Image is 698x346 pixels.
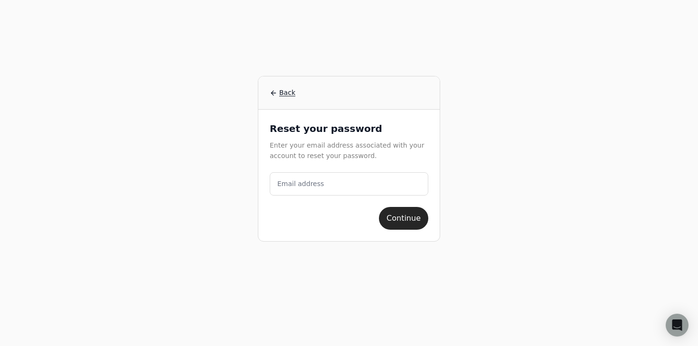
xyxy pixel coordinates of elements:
[270,140,428,172] div: Enter your email address associated with your account to reset your password.
[277,179,324,189] label: Email address
[270,88,428,98] a: Back
[379,207,428,230] button: Continue
[270,121,428,140] div: Reset your password
[666,314,689,337] div: Open Intercom Messenger
[279,88,295,98] span: Back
